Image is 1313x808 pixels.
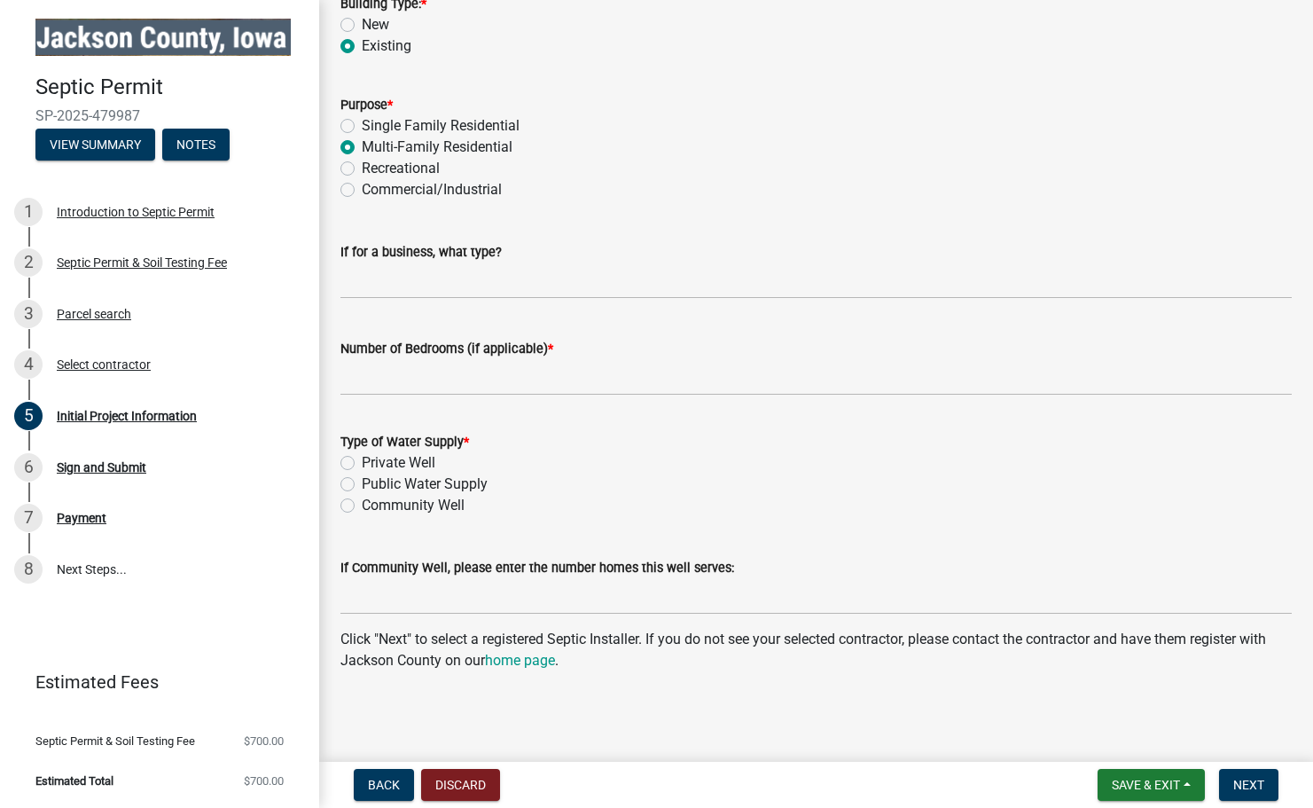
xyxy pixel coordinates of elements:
label: Type of Water Supply [340,436,469,449]
div: 7 [14,504,43,532]
button: Next [1219,769,1278,801]
span: Estimated Total [35,775,113,787]
div: 3 [14,300,43,328]
label: Multi-Family Residential [362,137,512,158]
label: Number of Bedrooms (if applicable) [340,343,553,356]
p: Click "Next" to select a registered Septic Installer. If you do not see your selected contractor,... [340,629,1292,671]
button: View Summary [35,129,155,161]
button: Discard [421,769,500,801]
div: 5 [14,402,43,430]
label: Community Well [362,495,465,516]
img: Jackson County, Iowa [35,19,291,56]
label: If Community Well, please enter the number homes this well serves: [340,562,734,575]
div: 2 [14,248,43,277]
div: 6 [14,453,43,482]
div: 1 [14,198,43,226]
a: Estimated Fees [14,664,291,700]
label: Purpose [340,99,393,112]
a: home page [485,652,555,669]
label: Recreational [362,158,440,179]
label: Commercial/Industrial [362,179,502,200]
div: Sign and Submit [57,461,146,474]
div: 8 [14,555,43,584]
label: Single Family Residential [362,115,520,137]
span: SP-2025-479987 [35,107,284,124]
span: Next [1233,778,1264,792]
label: Public Water Supply [362,474,488,495]
span: Septic Permit & Soil Testing Fee [35,735,195,747]
h4: Septic Permit [35,75,305,100]
label: If for a business, what type? [340,247,502,259]
div: Payment [57,512,106,524]
div: 4 [14,350,43,379]
wm-modal-confirm: Notes [162,138,230,153]
button: Back [354,769,414,801]
wm-modal-confirm: Summary [35,138,155,153]
div: Introduction to Septic Permit [57,206,215,218]
span: $700.00 [244,775,284,787]
span: Save & Exit [1112,778,1180,792]
span: Back [368,778,400,792]
span: $700.00 [244,735,284,747]
button: Save & Exit [1098,769,1205,801]
div: Select contractor [57,358,151,371]
button: Notes [162,129,230,161]
label: Private Well [362,452,435,474]
div: Initial Project Information [57,410,197,422]
label: New [362,14,389,35]
div: Parcel search [57,308,131,320]
label: Existing [362,35,411,57]
div: Septic Permit & Soil Testing Fee [57,256,227,269]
